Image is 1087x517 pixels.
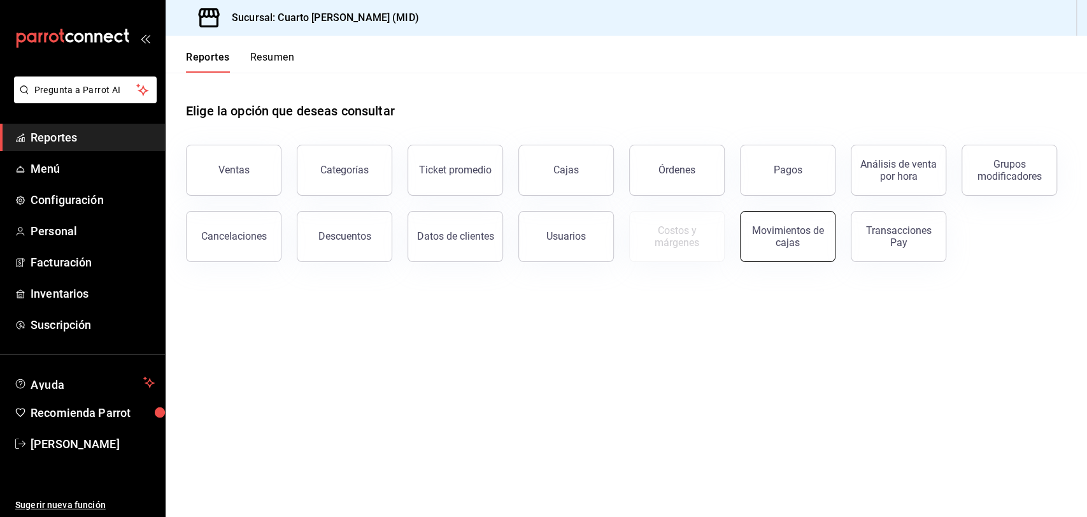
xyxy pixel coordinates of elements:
[31,316,155,333] span: Suscripción
[186,145,281,196] button: Ventas
[31,375,138,390] span: Ayuda
[637,224,716,249] div: Costos y márgenes
[31,254,155,271] span: Facturación
[774,164,802,176] div: Pagos
[748,224,827,249] div: Movimientos de cajas
[553,164,579,176] div: Cajas
[518,145,614,196] button: Cajas
[546,230,586,242] div: Usuarios
[740,211,835,262] button: Movimientos de cajas
[31,222,155,240] span: Personal
[297,211,392,262] button: Descuentos
[34,84,137,97] span: Pregunta a Parrot AI
[851,145,946,196] button: Análisis de venta por hora
[962,145,1057,196] button: Grupos modificadores
[31,191,155,208] span: Configuración
[14,76,157,103] button: Pregunta a Parrot AI
[851,211,946,262] button: Transacciones Pay
[218,164,250,176] div: Ventas
[31,435,155,453] span: [PERSON_NAME]
[417,230,494,242] div: Datos de clientes
[250,51,294,73] button: Resumen
[629,145,725,196] button: Órdenes
[740,145,835,196] button: Pagos
[15,499,155,512] span: Sugerir nueva función
[408,211,503,262] button: Datos de clientes
[859,158,938,182] div: Análisis de venta por hora
[658,164,695,176] div: Órdenes
[186,51,230,73] button: Reportes
[518,211,614,262] button: Usuarios
[186,51,294,73] div: navigation tabs
[201,230,267,242] div: Cancelaciones
[297,145,392,196] button: Categorías
[970,158,1049,182] div: Grupos modificadores
[859,224,938,249] div: Transacciones Pay
[408,145,503,196] button: Ticket promedio
[222,10,419,25] h3: Sucursal: Cuarto [PERSON_NAME] (MID)
[140,33,150,43] button: open_drawer_menu
[629,211,725,262] button: Contrata inventarios para ver este reporte
[419,164,492,176] div: Ticket promedio
[186,101,395,120] h1: Elige la opción que deseas consultar
[31,160,155,177] span: Menú
[9,92,157,106] a: Pregunta a Parrot AI
[31,285,155,302] span: Inventarios
[318,230,371,242] div: Descuentos
[186,211,281,262] button: Cancelaciones
[31,129,155,146] span: Reportes
[320,164,369,176] div: Categorías
[31,404,155,421] span: Recomienda Parrot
